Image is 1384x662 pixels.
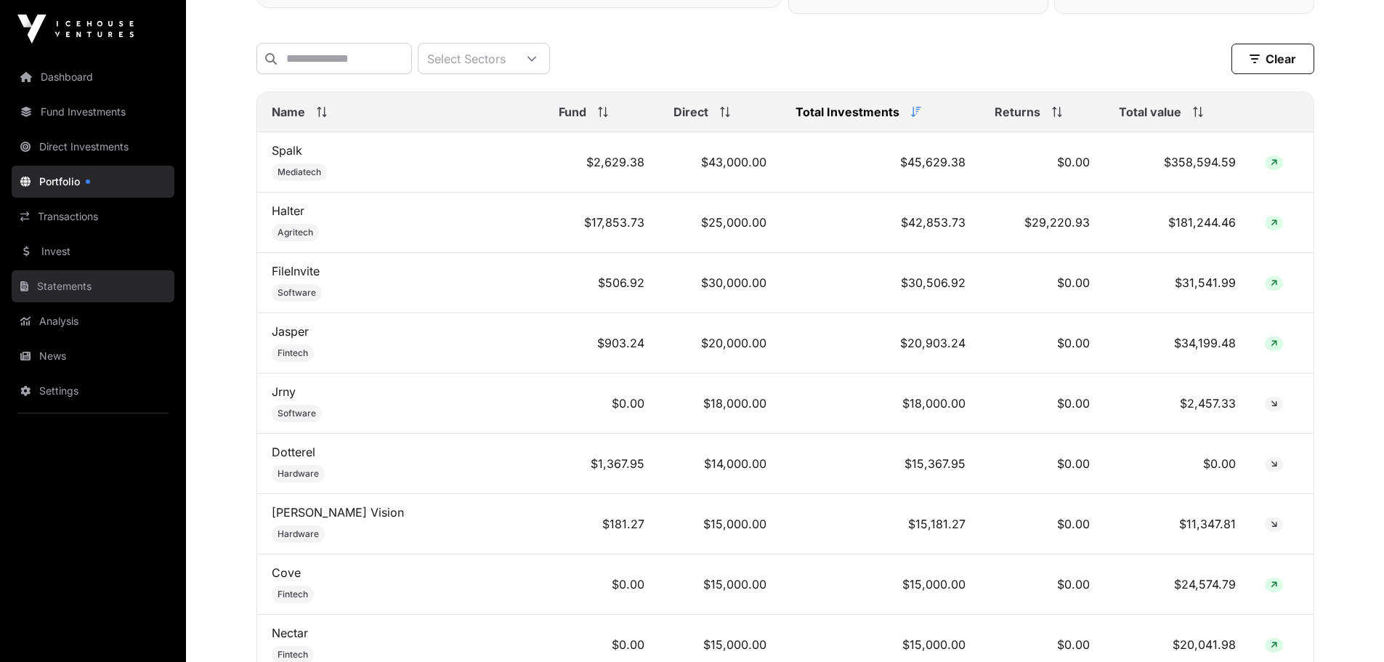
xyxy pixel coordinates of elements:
[12,166,174,198] a: Portfolio
[272,203,304,218] a: Halter
[1104,253,1250,313] td: $31,541.99
[659,132,780,193] td: $43,000.00
[544,193,659,253] td: $17,853.73
[781,313,980,374] td: $20,903.24
[1104,132,1250,193] td: $358,594.59
[980,193,1104,253] td: $29,220.93
[278,408,316,419] span: Software
[980,313,1104,374] td: $0.00
[1104,313,1250,374] td: $34,199.48
[1104,193,1250,253] td: $181,244.46
[995,103,1040,121] span: Returns
[278,589,308,600] span: Fintech
[272,445,315,459] a: Dotterel
[1231,44,1314,74] button: Clear
[12,96,174,128] a: Fund Investments
[781,193,980,253] td: $42,853.73
[12,340,174,372] a: News
[544,494,659,554] td: $181.27
[12,131,174,163] a: Direct Investments
[659,193,780,253] td: $25,000.00
[278,347,308,359] span: Fintech
[659,434,780,494] td: $14,000.00
[278,528,319,540] span: Hardware
[12,61,174,93] a: Dashboard
[673,103,708,121] span: Direct
[781,253,980,313] td: $30,506.92
[278,649,308,661] span: Fintech
[272,626,308,640] a: Nectar
[980,253,1104,313] td: $0.00
[980,494,1104,554] td: $0.00
[659,253,780,313] td: $30,000.00
[272,384,296,399] a: Jrny
[278,227,313,238] span: Agritech
[12,375,174,407] a: Settings
[781,494,980,554] td: $15,181.27
[1119,103,1181,121] span: Total value
[544,374,659,434] td: $0.00
[980,374,1104,434] td: $0.00
[544,132,659,193] td: $2,629.38
[418,44,514,73] div: Select Sectors
[1311,592,1384,662] iframe: Chat Widget
[659,313,780,374] td: $20,000.00
[781,132,980,193] td: $45,629.38
[12,235,174,267] a: Invest
[980,132,1104,193] td: $0.00
[659,374,780,434] td: $18,000.00
[796,103,899,121] span: Total Investments
[272,143,302,158] a: Spalk
[1104,494,1250,554] td: $11,347.81
[659,554,780,615] td: $15,000.00
[559,103,586,121] span: Fund
[980,554,1104,615] td: $0.00
[544,313,659,374] td: $903.24
[781,554,980,615] td: $15,000.00
[278,468,319,480] span: Hardware
[980,434,1104,494] td: $0.00
[17,15,134,44] img: Icehouse Ventures Logo
[278,166,321,178] span: Mediatech
[272,264,320,278] a: FileInvite
[544,434,659,494] td: $1,367.95
[544,253,659,313] td: $506.92
[1104,554,1250,615] td: $24,574.79
[12,201,174,233] a: Transactions
[272,103,305,121] span: Name
[12,270,174,302] a: Statements
[272,324,309,339] a: Jasper
[272,565,301,580] a: Cove
[12,305,174,337] a: Analysis
[659,494,780,554] td: $15,000.00
[1104,434,1250,494] td: $0.00
[781,434,980,494] td: $15,367.95
[1104,374,1250,434] td: $2,457.33
[781,374,980,434] td: $18,000.00
[278,287,316,299] span: Software
[272,505,404,520] a: [PERSON_NAME] Vision
[544,554,659,615] td: $0.00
